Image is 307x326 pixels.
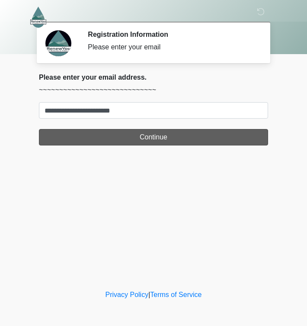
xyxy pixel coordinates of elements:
h2: Registration Information [88,30,255,39]
img: Agent Avatar [45,30,71,56]
p: ~~~~~~~~~~~~~~~~~~~~~~~~~~~~~ [39,85,268,95]
img: RenewYou IV Hydration and Wellness Logo [30,6,46,28]
a: Privacy Policy [106,291,149,298]
a: Terms of Service [150,291,201,298]
h2: Please enter your email address. [39,73,268,81]
div: Please enter your email [88,42,255,52]
a: | [148,291,150,298]
button: Continue [39,129,268,145]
